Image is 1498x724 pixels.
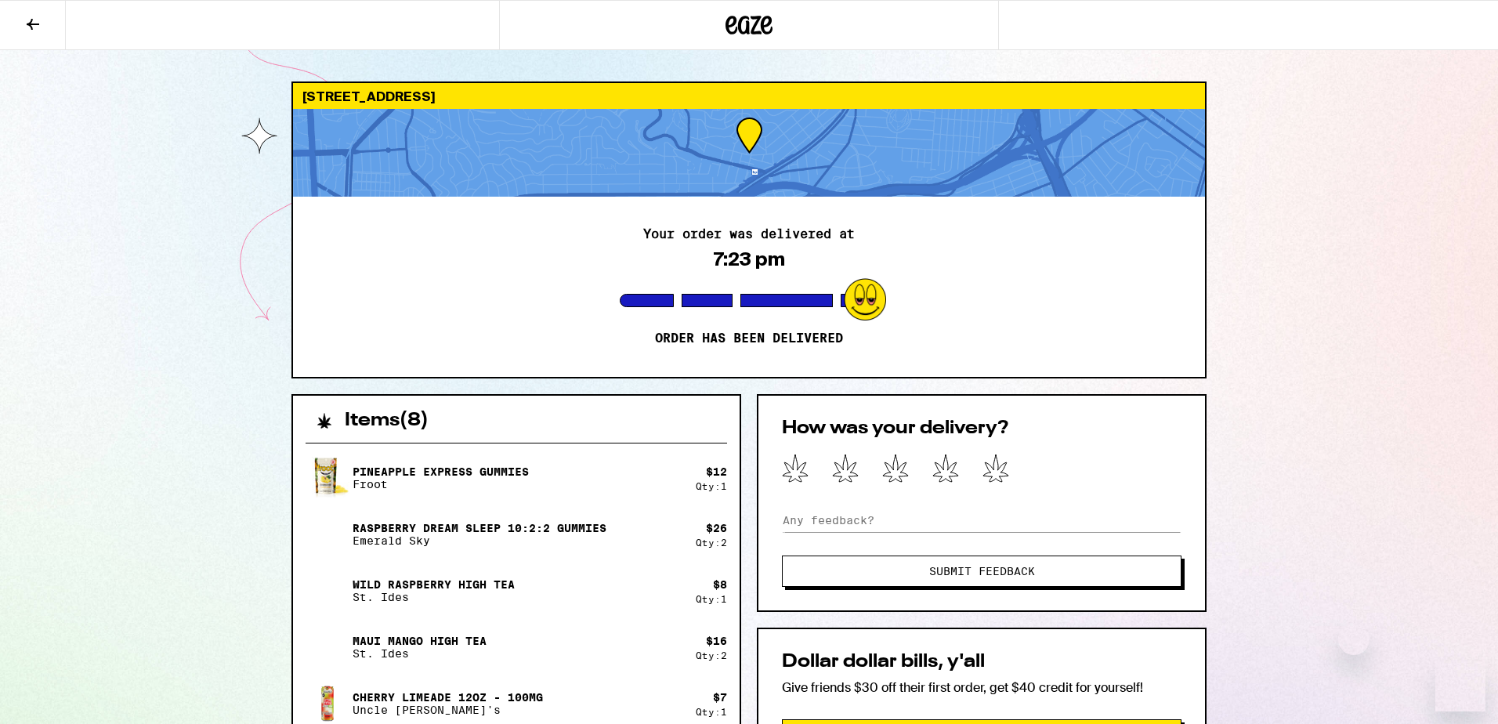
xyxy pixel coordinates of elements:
button: Submit Feedback [782,556,1181,587]
div: $ 7 [713,691,727,704]
h2: How was your delivery? [782,419,1181,438]
p: Emerald Sky [353,534,606,547]
p: Order has been delivered [655,331,843,346]
span: Submit Feedback [929,566,1035,577]
h2: Dollar dollar bills, y'all [782,653,1181,672]
div: 7:23 pm [714,248,785,270]
div: Qty: 1 [696,481,727,491]
iframe: Button to launch messaging window [1435,661,1485,711]
p: Raspberry Dream Sleep 10:2:2 Gummies [353,522,606,534]
iframe: Close message [1338,624,1370,655]
p: Cherry Limeade 12oz - 100mg [353,691,543,704]
div: Qty: 2 [696,650,727,661]
img: Wild Raspberry High Tea [306,569,349,613]
div: [STREET_ADDRESS] [293,83,1205,109]
img: Raspberry Dream Sleep 10:2:2 Gummies [306,512,349,556]
img: Maui Mango High Tea [306,625,349,669]
div: Qty: 1 [696,594,727,604]
div: $ 8 [713,578,727,591]
input: Any feedback? [782,509,1181,532]
p: Give friends $30 off their first order, get $40 credit for yourself! [782,679,1181,696]
p: St. Ides [353,647,487,660]
img: Pineapple Express Gummies [306,457,349,499]
div: Qty: 2 [696,538,727,548]
div: $ 12 [706,465,727,478]
p: Maui Mango High Tea [353,635,487,647]
p: St. Ides [353,591,515,603]
h2: Items ( 8 ) [345,411,429,430]
div: Qty: 1 [696,707,727,717]
h2: Your order was delivered at [643,228,855,241]
p: Froot [353,478,529,491]
div: $ 26 [706,522,727,534]
p: Pineapple Express Gummies [353,465,529,478]
div: $ 16 [706,635,727,647]
p: Wild Raspberry High Tea [353,578,515,591]
p: Uncle [PERSON_NAME]'s [353,704,543,716]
